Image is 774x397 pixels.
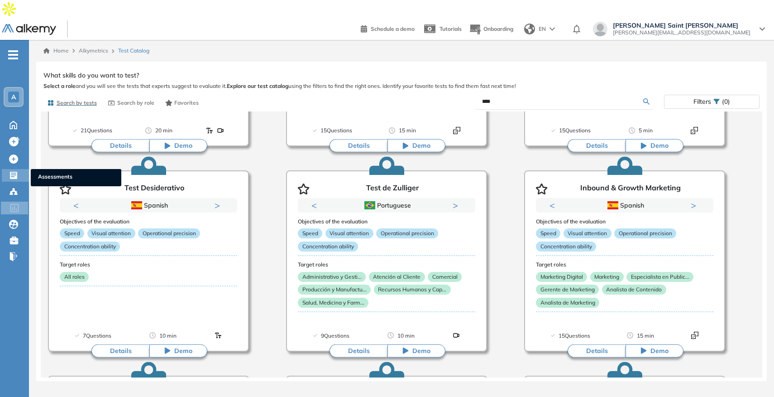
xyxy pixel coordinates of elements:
[155,126,172,135] span: 20 min
[376,228,438,238] p: Operational precision
[412,141,430,150] span: Demo
[83,331,111,340] span: 7 Questions
[60,242,120,252] p: Concentration ability
[174,141,192,150] span: Demo
[298,285,371,295] p: Producción y Manufactu...
[298,218,475,225] h3: Objectives of the evaluation
[580,184,681,194] p: Inbound & Growth Marketing
[549,27,555,31] img: arrow
[626,344,683,358] button: Demo
[568,344,626,358] button: Details
[453,127,460,134] img: Format test logo
[43,82,76,89] b: Select a role
[428,272,462,282] p: Comercial
[38,173,114,183] span: Assessments
[639,126,653,135] span: 5 min
[539,25,546,33] span: EN
[387,213,397,214] button: 2
[330,139,387,153] button: Details
[536,285,599,295] p: Gerente de Marketing
[361,23,415,34] a: Schedule a demo
[174,99,199,107] span: Favorites
[693,95,711,108] span: Filters
[369,272,425,282] p: Atención al Cliente
[138,213,148,214] button: 1
[118,47,149,55] span: Test Catalog
[131,201,142,209] img: ESP
[91,139,149,153] button: Details
[325,228,373,238] p: Visual attention
[152,213,159,214] button: 2
[536,298,599,308] p: Analista de Marketing
[691,332,698,339] img: Format test logo
[397,331,415,340] span: 10 min
[376,213,383,214] button: 1
[371,25,415,32] span: Schedule a demo
[564,228,612,238] p: Visual attention
[217,127,224,134] img: Format test logo
[613,22,750,29] span: [PERSON_NAME] Saint [PERSON_NAME]
[613,29,750,36] span: [PERSON_NAME][EMAIL_ADDRESS][DOMAIN_NAME]
[2,24,56,35] img: Logo
[227,82,288,89] b: Explore our test catalog
[104,95,158,111] button: Search by role
[174,346,192,355] span: Demo
[453,332,460,339] img: Format test logo
[43,95,100,111] button: Search by tests
[469,19,513,39] button: Onboarding
[559,126,591,135] span: 15 Questions
[87,228,135,238] p: Visual attention
[298,261,475,268] h3: Target roles
[536,218,713,225] h3: Objectives of the evaluation
[559,331,590,340] span: 15 Questions
[628,213,635,214] button: 2
[536,272,587,282] p: Marketing Digital
[91,344,149,358] button: Details
[626,272,693,282] p: Especialista en Public...
[453,201,462,210] button: Next
[298,272,366,282] p: Administrativo y Gesti...
[60,228,84,238] p: Speed
[691,127,698,134] img: Format test logo
[298,298,368,308] p: Salud, Medicina y Farm...
[614,228,676,238] p: Operational precision
[117,99,154,107] span: Search by role
[149,139,207,153] button: Demo
[568,200,681,210] div: Spanish
[637,331,654,340] span: 15 min
[43,47,69,55] a: Home
[43,71,139,80] span: What skills do you want to test?
[602,285,666,295] p: Analista de Contenido
[399,126,416,135] span: 15 min
[60,261,237,268] h3: Target roles
[159,331,177,340] span: 10 min
[138,228,200,238] p: Operational precision
[320,126,352,135] span: 15 Questions
[536,242,596,252] p: Concentration ability
[536,228,560,238] p: Speed
[568,139,626,153] button: Details
[524,24,535,34] img: world
[43,82,760,90] span: and you will see the tests that experts suggest to evaluate it. using the filters to find the rig...
[215,332,222,339] img: Format test logo
[549,201,559,210] button: Previous
[364,201,375,209] img: BRA
[650,346,669,355] span: Demo
[691,201,700,210] button: Next
[298,228,322,238] p: Speed
[536,261,713,268] h3: Target roles
[73,201,82,210] button: Previous
[607,201,618,209] img: ESP
[650,141,669,150] span: Demo
[483,25,513,32] span: Onboarding
[57,99,97,107] span: Search by tests
[374,285,451,295] p: Recursos Humanos y Cap...
[11,93,16,101] span: A
[60,272,89,282] p: All roles
[330,200,443,210] div: Portuguese
[722,95,730,108] span: (0)
[124,184,184,194] p: Test Desiderativo
[614,213,625,214] button: 1
[79,47,108,54] span: Alkymetrics
[412,346,430,355] span: Demo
